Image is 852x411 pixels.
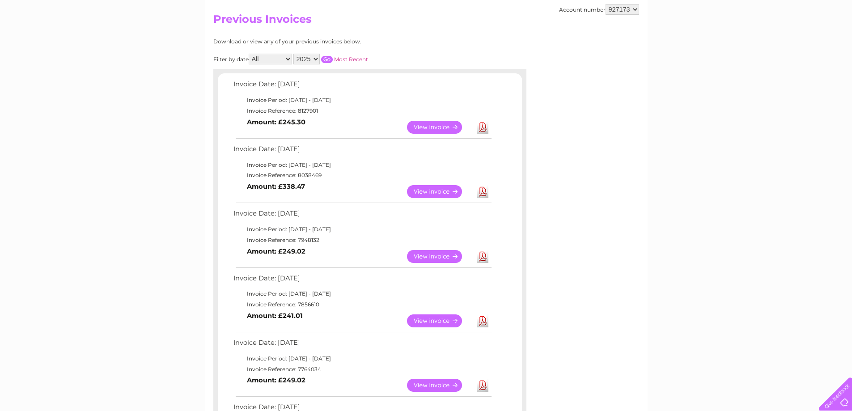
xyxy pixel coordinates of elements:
[30,23,76,51] img: logo.png
[717,38,737,45] a: Energy
[231,78,493,95] td: Invoice Date: [DATE]
[247,312,303,320] b: Amount: £241.01
[231,208,493,224] td: Invoice Date: [DATE]
[231,299,493,310] td: Invoice Reference: 7856610
[477,250,488,263] a: Download
[231,364,493,375] td: Invoice Reference: 7764034
[231,235,493,246] td: Invoice Reference: 7948132
[774,38,787,45] a: Blog
[247,376,305,384] b: Amount: £249.02
[407,121,473,134] a: View
[407,250,473,263] a: View
[477,121,488,134] a: Download
[215,5,638,43] div: Clear Business is a trading name of Verastar Limited (registered in [GEOGRAPHIC_DATA] No. 3667643...
[231,224,493,235] td: Invoice Period: [DATE] - [DATE]
[231,160,493,170] td: Invoice Period: [DATE] - [DATE]
[231,143,493,160] td: Invoice Date: [DATE]
[247,182,305,191] b: Amount: £338.47
[231,337,493,353] td: Invoice Date: [DATE]
[407,379,473,392] a: View
[231,353,493,364] td: Invoice Period: [DATE] - [DATE]
[822,38,844,45] a: Log out
[231,288,493,299] td: Invoice Period: [DATE] - [DATE]
[334,56,368,63] a: Most Recent
[407,314,473,327] a: View
[695,38,712,45] a: Water
[247,247,305,255] b: Amount: £249.02
[559,4,639,15] div: Account number
[793,38,814,45] a: Contact
[231,170,493,181] td: Invoice Reference: 8038469
[477,185,488,198] a: Download
[213,38,448,45] div: Download or view any of your previous invoices below.
[213,13,639,30] h2: Previous Invoices
[247,118,305,126] b: Amount: £245.30
[231,106,493,116] td: Invoice Reference: 8127901
[231,272,493,289] td: Invoice Date: [DATE]
[477,314,488,327] a: Download
[213,54,448,64] div: Filter by date
[683,4,745,16] a: 0333 014 3131
[742,38,769,45] a: Telecoms
[407,185,473,198] a: View
[231,95,493,106] td: Invoice Period: [DATE] - [DATE]
[477,379,488,392] a: Download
